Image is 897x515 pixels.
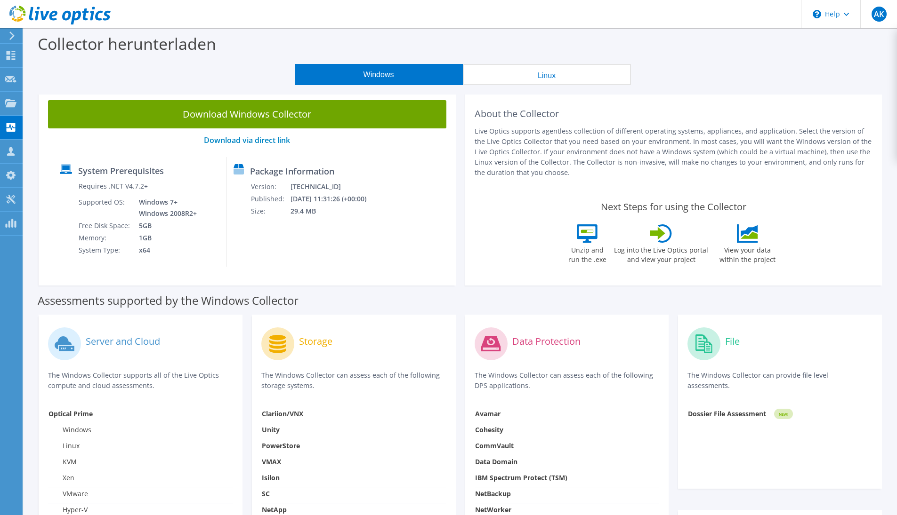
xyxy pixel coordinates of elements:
strong: IBM Spectrum Protect (TSM) [475,473,567,482]
button: Windows [295,64,463,85]
label: Linux [48,441,80,451]
span: AK [872,7,887,22]
h2: About the Collector [475,108,873,119]
label: Windows [48,425,91,435]
td: 29.4 MB [290,205,379,217]
label: Xen [48,473,74,483]
td: Size: [251,205,290,217]
label: Package Information [250,166,334,176]
label: File [725,337,740,346]
strong: Data Domain [475,457,517,466]
td: Free Disk Space: [78,220,132,232]
td: [TECHNICAL_ID] [290,181,379,193]
strong: VMAX [262,457,281,466]
td: 5GB [132,220,199,232]
strong: Optical Prime [48,409,93,418]
p: The Windows Collector can provide file level assessments. [687,370,873,391]
p: Live Optics supports agentless collection of different operating systems, appliances, and applica... [475,126,873,178]
svg: \n [813,10,821,18]
p: The Windows Collector can assess each of the following storage systems. [261,370,446,391]
p: The Windows Collector supports all of the Live Optics compute and cloud assessments. [48,370,233,391]
strong: NetWorker [475,505,511,514]
td: 1GB [132,232,199,244]
strong: SC [262,489,270,498]
a: Download via direct link [204,135,290,145]
strong: Cohesity [475,425,503,434]
label: System Prerequisites [78,166,164,175]
label: Server and Cloud [86,337,160,346]
p: The Windows Collector can assess each of the following DPS applications. [475,370,660,391]
strong: Avamar [475,409,501,418]
label: VMware [48,489,88,499]
label: Hyper-V [48,505,88,515]
td: [DATE] 11:31:26 (+00:00) [290,193,379,205]
strong: Unity [262,425,280,434]
label: View your data within the project [713,243,781,264]
td: Memory: [78,232,132,244]
td: Supported OS: [78,196,132,220]
label: Collector herunterladen [38,33,216,55]
label: Next Steps for using the Collector [601,201,746,213]
label: Storage [299,337,332,346]
a: Download Windows Collector [48,100,446,128]
tspan: NEW! [779,412,788,417]
td: Windows 7+ Windows 2008R2+ [132,196,199,220]
td: Version: [251,181,290,193]
td: System Type: [78,244,132,256]
label: KVM [48,457,77,467]
label: Requires .NET V4.7.2+ [79,182,148,191]
strong: Clariion/VNX [262,409,303,418]
td: Published: [251,193,290,205]
button: Linux [463,64,631,85]
label: Log into the Live Optics portal and view your project [614,243,709,264]
label: Data Protection [512,337,581,346]
td: x64 [132,244,199,256]
strong: PowerStore [262,441,300,450]
strong: Isilon [262,473,280,482]
strong: Dossier File Assessment [688,409,766,418]
strong: CommVault [475,441,514,450]
label: Unzip and run the .exe [566,243,609,264]
strong: NetBackup [475,489,511,498]
label: Assessments supported by the Windows Collector [38,296,299,305]
strong: NetApp [262,505,287,514]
